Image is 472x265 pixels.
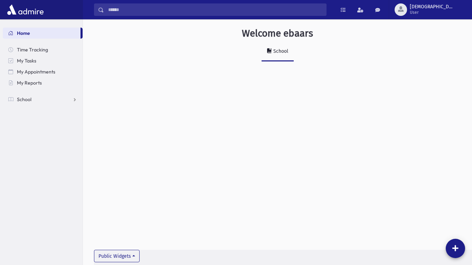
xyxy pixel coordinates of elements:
span: School [17,96,31,102]
img: AdmirePro [6,3,45,17]
span: My Reports [17,80,42,86]
a: Home [3,28,81,39]
span: User [410,10,454,15]
button: Public Widgets [94,250,140,262]
a: Time Tracking [3,44,83,55]
span: My Appointments [17,69,55,75]
a: My Tasks [3,55,83,66]
div: School [272,48,288,54]
a: School [3,94,83,105]
span: My Tasks [17,58,36,64]
span: [DEMOGRAPHIC_DATA] [410,4,454,10]
span: Time Tracking [17,47,48,53]
span: Home [17,30,30,36]
a: My Reports [3,77,83,88]
a: My Appointments [3,66,83,77]
input: Search [104,3,326,16]
h3: Welcome ebaars [242,28,313,39]
a: School [262,42,294,61]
